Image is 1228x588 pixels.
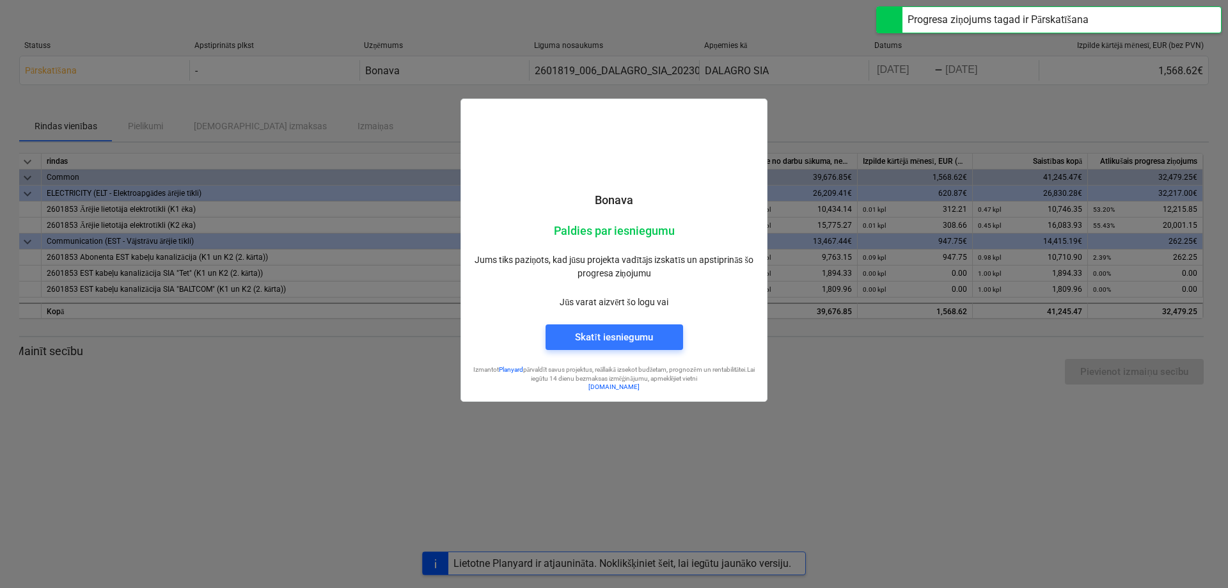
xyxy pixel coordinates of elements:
[471,296,757,309] p: Jūs varat aizvērt šo logu vai
[908,12,1089,28] div: Progresa ziņojums tagad ir Pārskatīšana
[588,383,640,390] a: [DOMAIN_NAME]
[471,365,757,383] p: Izmantot pārvaldīt savus projektus, reāllaikā izsekot budžetam, prognozēm un rentabilitātei. Lai ...
[499,366,523,373] a: Planyard
[471,253,757,280] p: Jums tiks paziņots, kad jūsu projekta vadītājs izskatīs un apstiprinās šo progresa ziņojumu
[471,193,757,208] p: Bonava
[575,329,652,346] div: Skatīt iesniegumu
[546,324,683,350] button: Skatīt iesniegumu
[471,223,757,239] p: Paldies par iesniegumu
